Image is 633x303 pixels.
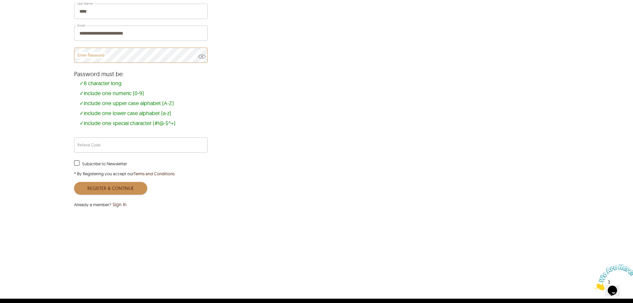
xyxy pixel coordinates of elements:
span: ✓ include one numeric (0-9) [78,88,206,98]
img: Chat attention grabber [3,3,44,29]
span: ✓ 8 character long [78,78,206,88]
button: Register & Continue [74,182,147,195]
span: ✓ include one upper case alphabet (A-Z) [78,98,206,108]
iframe: fb:login_button Facebook Social Plugin [157,215,237,228]
span: Already a member? [74,201,111,208]
a: Terms and Conditions [134,171,174,176]
span: * By Registering you accept our [74,171,174,176]
div: Password must be: [74,71,207,77]
label: Subscribe to Newsletter Checkbox is unchecked. [74,160,127,167]
span: ✓ include one special character (#!@-$^+) [78,118,206,128]
span: ✓ include one lower case alphabet (a-z) [78,108,206,118]
iframe: Sign in with Google Button [71,214,157,228]
iframe: chat widget [592,261,633,293]
span: Sign In [113,201,127,208]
